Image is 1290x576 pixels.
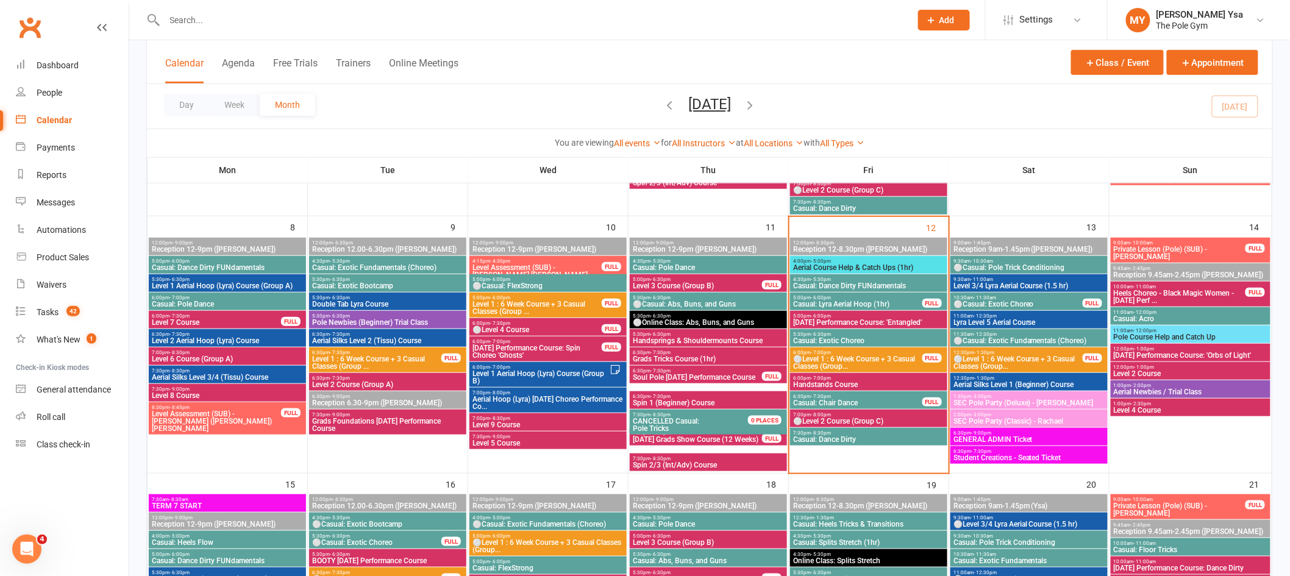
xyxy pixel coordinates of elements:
span: - 8:45pm [169,405,190,410]
span: 9:30am [953,258,1105,264]
span: 4:15pm [472,258,602,264]
span: Level 6 Course (Group A) [151,355,304,363]
span: - 7:00pm [811,350,831,355]
span: - 8:30pm [169,350,190,355]
a: People [16,79,129,107]
span: Level 1 : 6 Week Course + 3 Casual Classes (Group ... [472,300,602,315]
span: - 5:00pm [811,258,831,264]
span: - 1:00pm [1135,346,1155,352]
span: Reception 12-8.30pm ([PERSON_NAME]) [793,246,945,253]
span: Casual: Dance Dirty [793,205,945,212]
span: - 5:30pm [811,277,831,282]
span: - 7:00pm [169,295,190,300]
div: People [37,88,62,98]
span: - 4:30pm [490,258,510,264]
div: Reports [37,170,66,180]
span: ⚪Casual: Exotic Fundamentals (Choreo) [953,337,1105,344]
span: - 7:30pm [330,375,350,381]
span: - 7:30pm [169,332,190,337]
div: 0 PLACES [748,416,782,425]
a: Roll call [16,404,129,431]
span: 1:30pm [953,394,1105,399]
span: Aerial Course Help & Catch Ups (1hr) [793,264,945,271]
span: 5:00pm [793,295,923,300]
span: Casual: Exotic Fundamentals (Choreo) [312,264,464,271]
span: 11:30am [953,332,1105,337]
span: ⚪Online Class: Abs, Buns, and Guns [632,319,785,326]
span: 6:30pm [632,368,763,374]
span: - 6:00pm [169,258,190,264]
th: Wed [468,157,629,183]
span: 11:00am [1113,328,1268,333]
span: Casual: Pole Dance [151,300,304,308]
div: Automations [37,225,86,235]
span: - 9:00pm [330,412,350,418]
strong: with [804,138,820,148]
span: Grads Tricks Course (1hr) [632,355,785,363]
span: Casual: Exotic Choreo [793,337,945,344]
span: 11:00am [1113,310,1268,315]
span: 11:00am [953,313,1105,319]
button: Free Trials [273,57,318,84]
input: Search... [161,12,902,29]
span: 6:30pm [632,350,785,355]
div: FULL [922,354,942,363]
span: - 6:00pm [490,295,510,300]
strong: You are viewing [555,138,614,148]
span: Level 3/4 Lyra Aerial Course (1.5 hr) [953,282,1105,290]
div: FULL [1245,244,1265,253]
span: - 9:00pm [169,386,190,392]
span: - 6:30pm [330,313,350,319]
span: - 6:30pm [650,277,671,282]
a: Messages [16,189,129,216]
span: - 12:30pm [974,313,997,319]
a: Reports [16,162,129,189]
span: Reception 9am-1.45pm ([PERSON_NAME]) [953,246,1105,253]
strong: at [736,138,744,148]
span: - 12:30pm [974,332,997,337]
span: - 6:30pm [333,240,353,246]
th: Mon [148,157,308,183]
span: 5:30pm [312,295,464,300]
span: 6:00pm [472,364,610,370]
span: - 11:00am [971,277,993,282]
span: 6:30pm [151,332,304,337]
span: - 7:30pm [330,332,350,337]
span: Level 8 Course [151,392,304,399]
a: Dashboard [16,52,129,79]
span: Level 1 Aerial Hoop (Lyra) Course (Group A) [151,282,304,290]
span: 5:30pm [632,295,785,300]
div: FULL [1083,299,1102,308]
span: 6:30pm [312,350,442,355]
span: Aerial Silks Level 3/4 (Tissu) Course [151,374,304,381]
span: Level 3 Course (Group B) [632,282,763,290]
div: FULL [602,262,621,271]
a: Calendar [16,107,129,134]
span: Spin 1 (Beginner) Course [632,399,785,407]
div: Tasks [37,307,59,317]
button: Appointment [1167,50,1258,75]
button: Add [918,10,970,30]
span: Handstands Course [793,381,945,388]
span: - 5:30pm [330,258,350,264]
span: Casual: Lyra Aerial Hoop (1hr) [793,300,923,308]
span: 42 [66,306,80,316]
span: - 9:00pm [173,240,193,246]
span: Double Tab Lyra Course [312,300,464,308]
a: Automations [16,216,129,244]
div: 12 [927,217,949,237]
div: FULL [281,317,301,326]
span: - 6:30pm [330,277,350,282]
button: Day [164,94,209,116]
span: Aerial Hoop (Lyra) [DATE] Choreo Performance Co... [472,396,624,410]
span: 6:00pm [151,313,282,319]
span: - 6:30pm [330,295,350,300]
span: 6:30pm [632,394,785,399]
span: Handsprings & Shouldermounts Course [632,337,785,344]
div: 14 [1250,216,1272,236]
span: - 11:00am [1134,284,1156,290]
div: FULL [922,397,942,407]
span: 2:00pm [953,412,1105,418]
span: Level 4 Course [1113,407,1268,414]
span: 1:00pm [1113,401,1268,407]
